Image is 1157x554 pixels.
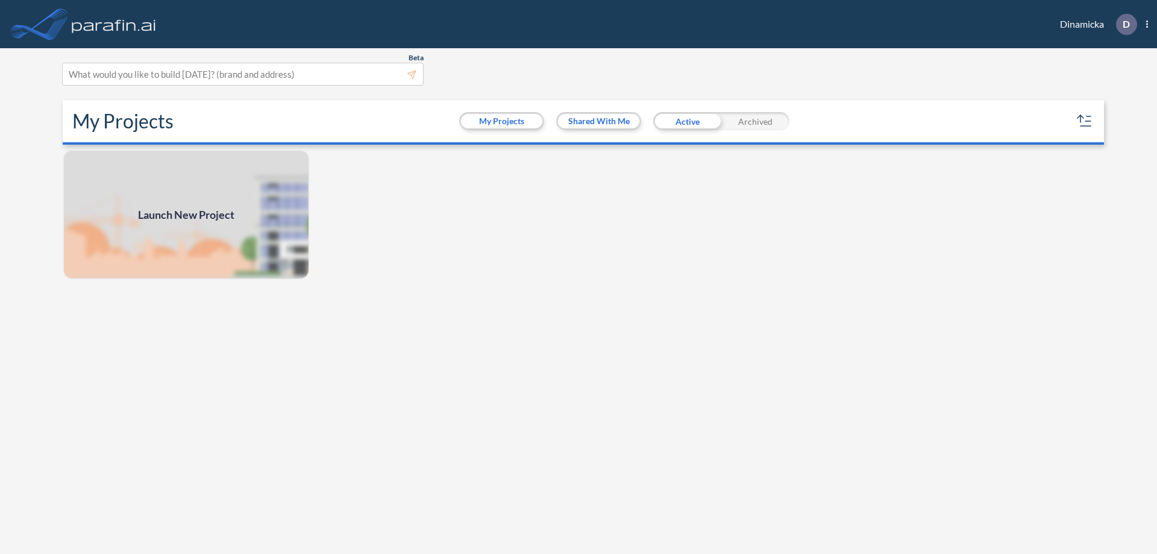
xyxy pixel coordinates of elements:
[461,114,542,128] button: My Projects
[63,150,310,280] a: Launch New Project
[1042,14,1148,35] div: Dinamicka
[63,150,310,280] img: add
[1123,19,1130,30] p: D
[69,12,158,36] img: logo
[721,112,789,130] div: Archived
[138,207,234,223] span: Launch New Project
[1075,112,1094,131] button: sort
[72,110,174,133] h2: My Projects
[653,112,721,130] div: Active
[558,114,639,128] button: Shared With Me
[409,53,424,63] span: Beta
